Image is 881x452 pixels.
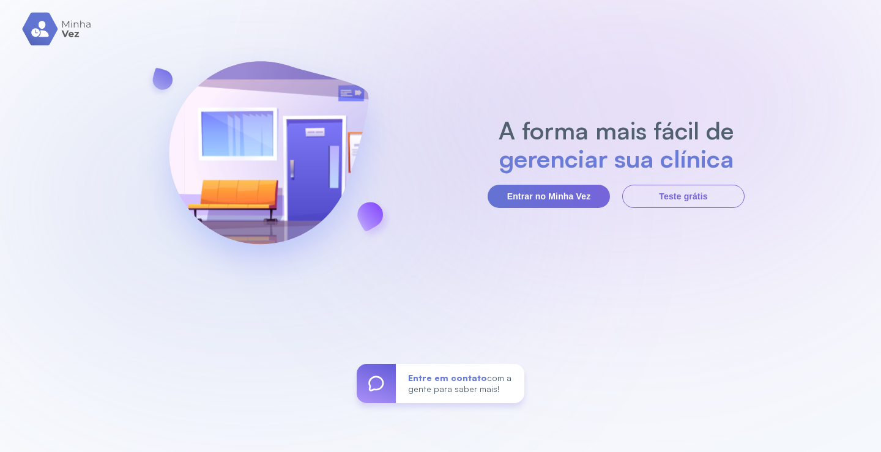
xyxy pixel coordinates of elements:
[136,29,401,295] img: banner-login.svg
[22,12,92,46] img: logo.svg
[408,372,487,383] span: Entre em contato
[622,185,745,208] button: Teste grátis
[357,364,524,403] a: Entre em contatocom a gente para saber mais!
[493,144,740,172] h2: gerenciar sua clínica
[396,364,524,403] div: com a gente para saber mais!
[493,116,740,144] h2: A forma mais fácil de
[488,185,610,208] button: Entrar no Minha Vez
